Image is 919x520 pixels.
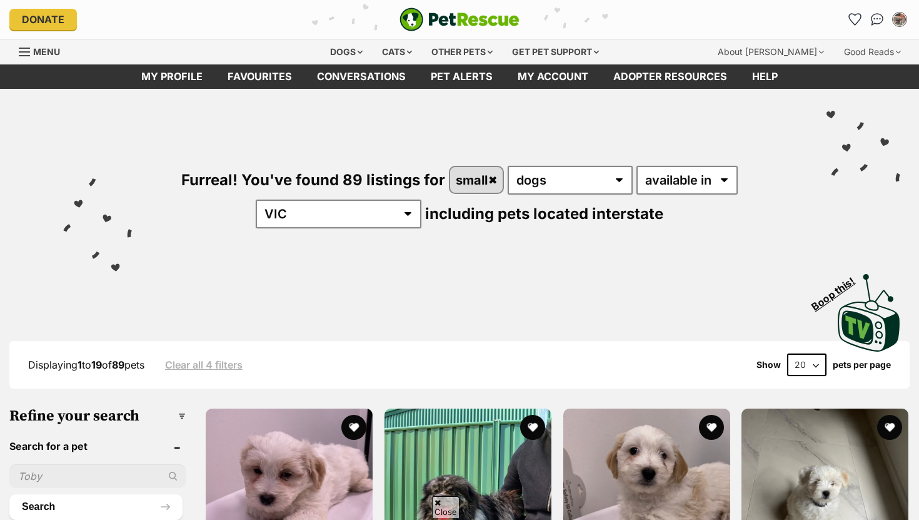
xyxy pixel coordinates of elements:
[450,167,503,193] a: small
[341,415,366,440] button: favourite
[503,39,608,64] div: Get pet support
[78,359,82,371] strong: 1
[9,494,183,519] button: Search
[520,415,545,440] button: favourite
[698,415,723,440] button: favourite
[91,359,102,371] strong: 19
[867,9,887,29] a: Conversations
[321,39,371,64] div: Dogs
[9,9,77,30] a: Donate
[601,64,740,89] a: Adopter resources
[835,39,910,64] div: Good Reads
[871,13,884,26] img: chat-41dd97257d64d25036548639549fe6c8038ab92f7586957e7f3b1b290dea8141.svg
[112,359,124,371] strong: 89
[838,274,900,352] img: PetRescue TV logo
[425,205,663,223] span: including pets located interstate
[165,359,243,370] a: Clear all 4 filters
[9,464,186,488] input: Toby
[33,46,60,57] span: Menu
[215,64,304,89] a: Favourites
[399,8,520,31] a: PetRescue
[709,39,833,64] div: About [PERSON_NAME]
[9,407,186,425] h3: Refine your search
[740,64,790,89] a: Help
[893,13,906,26] img: Philippa Sheehan profile pic
[9,441,186,452] header: Search for a pet
[129,64,215,89] a: My profile
[399,8,520,31] img: logo-e224e6f780fb5917bec1dbf3a21bbac754714ae5b6737aabdf751b685950b380.svg
[877,415,902,440] button: favourite
[19,39,69,62] a: Menu
[845,9,865,29] a: Favourites
[432,496,459,518] span: Close
[505,64,601,89] a: My account
[845,9,910,29] ul: Account quick links
[756,360,781,370] span: Show
[181,171,445,189] span: Furreal! You've found 89 listings for
[418,64,505,89] a: Pet alerts
[890,9,910,29] button: My account
[810,267,867,312] span: Boop this!
[28,359,144,371] span: Displaying to of pets
[838,263,900,354] a: Boop this!
[304,64,418,89] a: conversations
[423,39,501,64] div: Other pets
[833,360,891,370] label: pets per page
[373,39,421,64] div: Cats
